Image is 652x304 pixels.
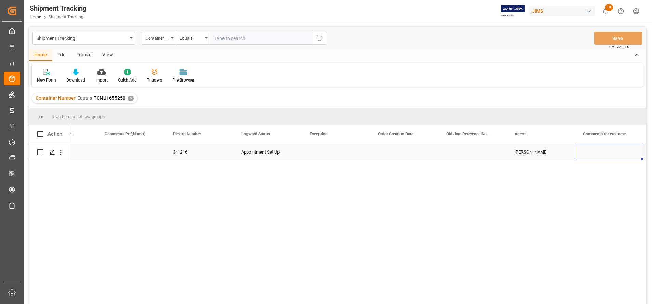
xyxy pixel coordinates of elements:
[52,114,105,119] span: Drag here to set row groups
[613,3,628,19] button: Help Center
[515,132,526,136] span: Agent
[29,49,52,61] div: Home
[105,132,145,136] span: Comments Ref(Numb)
[313,32,327,45] button: search button
[529,4,598,17] button: JIMS
[32,32,135,45] button: open menu
[52,49,71,61] div: Edit
[583,132,629,136] span: Comments for customers ([PERSON_NAME])
[37,77,56,83] div: New Form
[598,3,613,19] button: show 19 new notifications
[176,32,210,45] button: open menu
[241,144,293,160] div: Appointment Set Up
[71,49,97,61] div: Format
[36,95,76,101] span: Container Number
[210,32,313,45] input: Type to search
[94,95,125,101] span: TCNU1655250
[36,33,127,42] div: Shipment Tracking
[30,3,86,13] div: Shipment Tracking
[173,132,201,136] span: Pickup Number
[241,132,270,136] span: Logward Status
[378,132,413,136] span: Order Creation Date
[29,144,70,160] div: Press SPACE to select this row.
[30,15,41,19] a: Home
[118,77,137,83] div: Quick Add
[172,77,194,83] div: File Browser
[605,4,613,11] span: 19
[446,132,492,136] span: Old Jam Reference Number
[609,44,629,49] span: Ctrl/CMD + S
[310,132,328,136] span: Exception
[47,131,62,137] div: Action
[165,144,233,160] div: 341216
[142,32,176,45] button: open menu
[146,33,169,41] div: Container Number
[95,77,108,83] div: Import
[515,144,567,160] div: [PERSON_NAME]
[180,33,203,41] div: Equals
[501,5,525,17] img: Exertis%20JAM%20-%20Email%20Logo.jpg_1722504956.jpg
[594,32,642,45] button: Save
[97,49,118,61] div: View
[529,6,595,16] div: JIMS
[66,77,85,83] div: Download
[128,96,134,101] div: ✕
[147,77,162,83] div: Triggers
[77,95,92,101] span: Equals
